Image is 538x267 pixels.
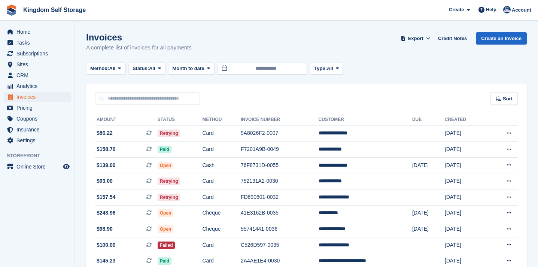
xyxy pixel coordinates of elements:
a: Preview store [62,162,71,171]
span: Settings [16,135,61,146]
td: FD690801-0032 [241,189,319,206]
a: menu [4,161,71,172]
td: Cash [202,157,241,173]
a: menu [4,48,71,59]
a: menu [4,81,71,91]
th: Customer [319,114,412,126]
th: Created [445,114,487,126]
h1: Invoices [86,32,192,42]
td: 752131A2-0030 [241,173,319,189]
span: Status: [133,65,149,72]
th: Status [158,114,203,126]
span: Sort [503,95,513,103]
td: 41E3162B-0035 [241,205,319,221]
td: Card [202,125,241,142]
img: stora-icon-8386f47178a22dfd0bd8f6a31ec36ba5ce8667c1dd55bd0f319d3a0aa187defe.svg [6,4,17,16]
span: Help [486,6,496,13]
a: Credit Notes [435,32,470,45]
button: Method: All [86,63,125,75]
span: Storefront [7,152,75,160]
th: Method [202,114,241,126]
span: All [109,65,116,72]
p: A complete list of invoices for all payments [86,43,192,52]
a: menu [4,92,71,102]
span: CRM [16,70,61,81]
span: Coupons [16,113,61,124]
td: [DATE] [412,157,445,173]
a: menu [4,135,71,146]
span: Export [408,35,423,42]
a: menu [4,103,71,113]
span: Paid [158,257,171,265]
td: 9A8026F2-0007 [241,125,319,142]
td: F7201A9B-0049 [241,142,319,158]
span: All [327,65,333,72]
a: menu [4,59,71,70]
td: Card [202,189,241,206]
span: Retrying [158,194,180,201]
span: $157.54 [97,193,116,201]
span: Paid [158,146,171,153]
span: Open [158,209,174,217]
td: 76F8731D-0055 [241,157,319,173]
span: Month to date [172,65,204,72]
span: Method: [90,65,109,72]
span: $98.90 [97,225,113,233]
span: $145.23 [97,257,116,265]
td: Cheque [202,205,241,221]
td: [DATE] [445,157,487,173]
span: Retrying [158,178,180,185]
span: $93.00 [97,177,113,185]
td: Card [202,237,241,253]
span: Tasks [16,37,61,48]
span: Insurance [16,124,61,135]
td: 55741441-0036 [241,221,319,237]
td: [DATE] [445,205,487,221]
span: Invoices [16,92,61,102]
a: Kingdom Self Storage [20,4,89,16]
td: [DATE] [412,205,445,221]
span: Failed [158,242,175,249]
td: [DATE] [445,237,487,253]
a: menu [4,27,71,37]
td: [DATE] [445,221,487,237]
span: Open [158,162,174,169]
td: [DATE] [445,125,487,142]
span: Subscriptions [16,48,61,59]
td: Cheque [202,221,241,237]
td: [DATE] [445,142,487,158]
button: Status: All [128,63,165,75]
span: Open [158,225,174,233]
span: Online Store [16,161,61,172]
span: Home [16,27,61,37]
a: menu [4,37,71,48]
th: Amount [95,114,158,126]
td: Card [202,142,241,158]
td: [DATE] [445,189,487,206]
span: $139.00 [97,161,116,169]
span: $243.96 [97,209,116,217]
span: Sites [16,59,61,70]
th: Due [412,114,445,126]
span: $100.00 [97,241,116,249]
span: All [149,65,155,72]
button: Export [399,32,432,45]
button: Type: All [310,63,343,75]
span: Retrying [158,130,180,137]
button: Month to date [168,63,214,75]
a: menu [4,70,71,81]
span: Pricing [16,103,61,113]
span: Account [512,6,531,14]
td: Card [202,173,241,189]
span: $158.76 [97,145,116,153]
a: Create an Invoice [476,32,527,45]
a: menu [4,113,71,124]
td: [DATE] [445,173,487,189]
td: C526D597-0035 [241,237,319,253]
span: Type: [314,65,327,72]
th: Invoice Number [241,114,319,126]
span: Analytics [16,81,61,91]
img: Bradley Werlin [503,6,511,13]
span: Create [449,6,464,13]
span: $86.22 [97,129,113,137]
